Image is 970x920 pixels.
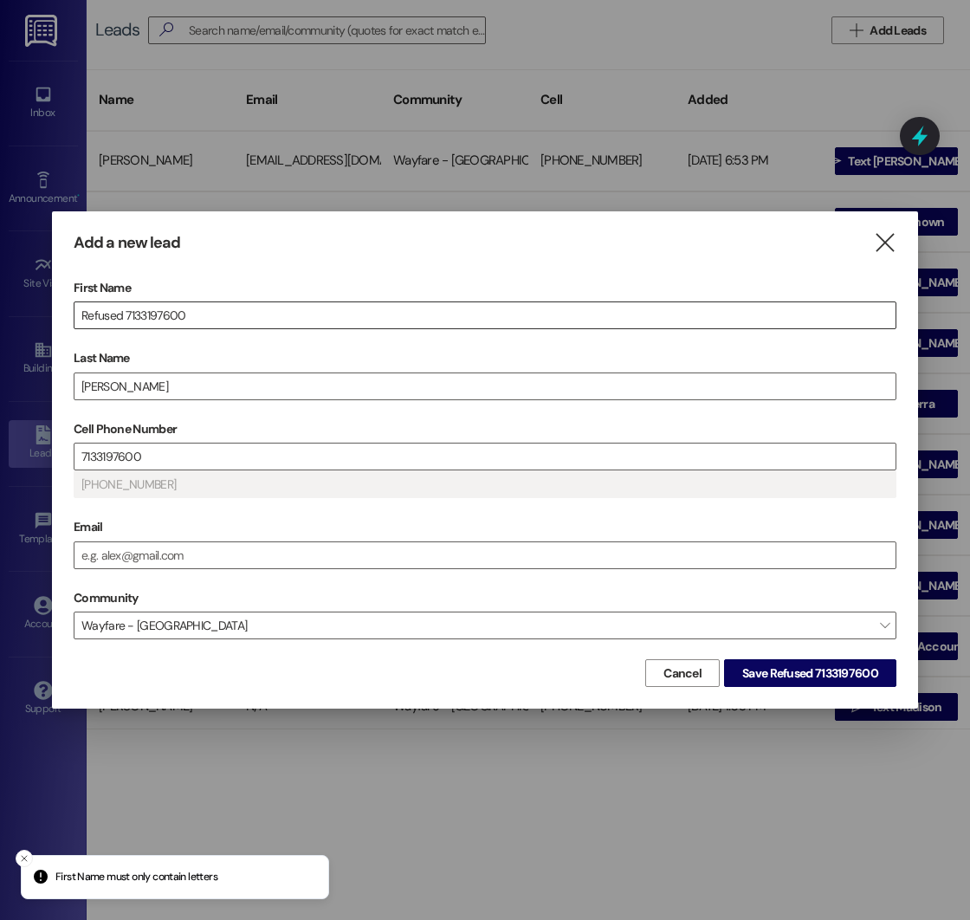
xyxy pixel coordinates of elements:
span: Cancel [663,664,702,683]
button: Cancel [645,659,720,687]
button: Close toast [16,850,33,867]
label: Last Name [74,345,896,372]
input: e.g. alex@gmail.com [74,542,896,568]
h3: Add a new lead [74,233,180,253]
input: e.g. Alex [74,302,896,328]
label: Cell Phone Number [74,416,896,443]
label: First Name [74,275,896,301]
label: Email [74,514,896,541]
span: Wayfare - [GEOGRAPHIC_DATA] [74,612,896,639]
p: First Name must only contain letters [55,870,217,885]
i:  [873,234,896,252]
button: Save Refused 7133197600 [724,659,896,687]
label: Community [74,585,139,612]
input: e.g. Smith [74,373,896,399]
span: Save Refused 7133197600 [742,664,878,683]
